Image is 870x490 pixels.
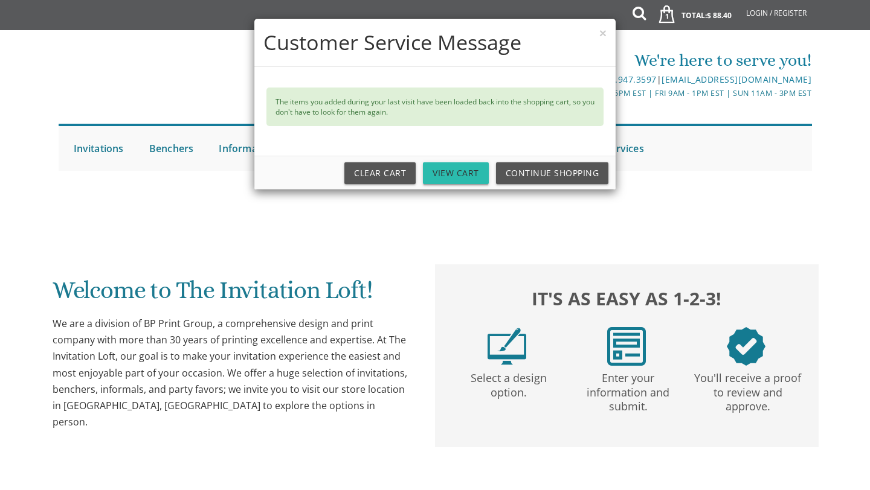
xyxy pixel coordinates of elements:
div: The items you added during your last visit have been loaded back into the shopping cart, so you d... [266,87,604,126]
a: Clear Cart [344,162,416,184]
a: View Cart [423,162,489,184]
a: Continue Shopping [496,162,609,184]
h4: Customer Service Message [263,28,607,57]
button: × [599,27,607,39]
